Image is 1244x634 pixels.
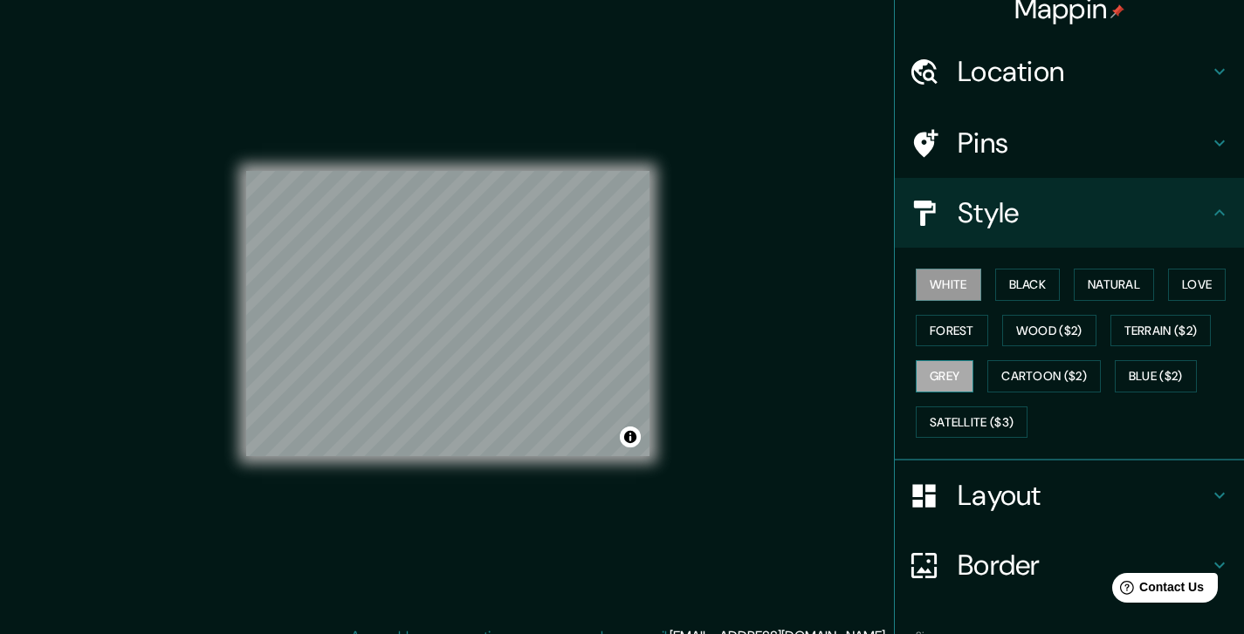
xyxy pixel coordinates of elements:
[916,360,973,392] button: Grey
[620,426,641,447] button: Toggle attribution
[895,178,1244,248] div: Style
[246,171,649,456] canvas: Map
[995,269,1061,301] button: Black
[958,126,1209,160] h4: Pins
[958,478,1209,513] h4: Layout
[987,360,1101,392] button: Cartoon ($2)
[1115,360,1197,392] button: Blue ($2)
[958,548,1209,583] h4: Border
[1168,269,1226,301] button: Love
[1110,315,1212,347] button: Terrain ($2)
[916,269,981,301] button: White
[895,530,1244,600] div: Border
[895,37,1244,106] div: Location
[916,315,988,347] button: Forest
[1074,269,1154,301] button: Natural
[958,54,1209,89] h4: Location
[895,460,1244,530] div: Layout
[1110,4,1124,18] img: pin-icon.png
[958,195,1209,230] h4: Style
[1002,315,1096,347] button: Wood ($2)
[916,406,1028,439] button: Satellite ($3)
[895,108,1244,178] div: Pins
[1089,566,1225,615] iframe: Help widget launcher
